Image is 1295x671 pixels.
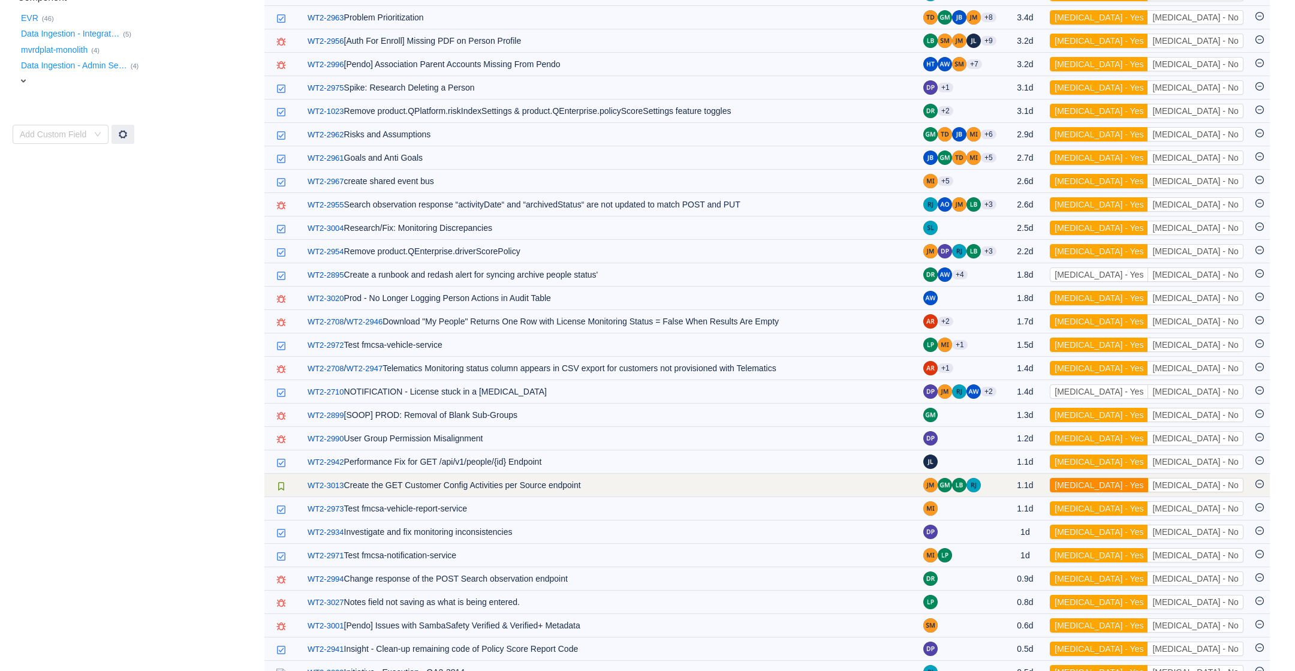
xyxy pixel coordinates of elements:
[1148,221,1243,235] button: [MEDICAL_DATA] - No
[1006,427,1044,450] td: 1.2d
[1006,380,1044,404] td: 1.4d
[923,127,938,142] img: GM
[346,363,383,375] a: WT2-2947
[1148,548,1243,562] button: [MEDICAL_DATA] - No
[981,153,996,163] aui-badge: +5
[1148,127,1243,142] button: [MEDICAL_DATA] - No
[302,29,917,53] td: [Auth For Enroll] Missing PDF on Person Profile
[1148,501,1243,516] button: [MEDICAL_DATA] - No
[1148,267,1243,282] button: [MEDICAL_DATA] - No
[302,100,917,123] td: Remove product.QPlatform.riskIndexSettings & product.QEnterprise.policyScoreSettings feature toggles
[302,53,917,76] td: [Pendo] Association Parent Accounts Missing From Pendo
[1050,408,1148,422] button: [MEDICAL_DATA] - Yes
[938,83,953,92] aui-badge: +1
[1006,520,1044,544] td: 1d
[938,478,952,492] img: GM
[308,129,344,141] a: WT2-2962
[276,61,286,70] img: 10603
[308,35,344,47] a: WT2-2956
[981,36,996,46] aui-badge: +9
[1148,618,1243,633] button: [MEDICAL_DATA] - No
[1255,35,1264,44] i: icon: minus-circle
[938,197,952,212] img: AO
[923,338,938,352] img: LP
[1148,478,1243,492] button: [MEDICAL_DATA] - No
[1255,526,1264,535] i: icon: minus-circle
[938,363,953,373] aui-badge: +1
[302,170,917,193] td: create shared event bus
[302,193,917,216] td: Search observation response “activityDate“ and “archivedStatus“ are not updated to match POST and...
[91,47,100,54] small: (4)
[966,151,981,165] img: MI
[1255,410,1264,418] i: icon: minus-circle
[923,642,938,656] img: DP
[1050,127,1148,142] button: [MEDICAL_DATA] - Yes
[938,338,952,352] img: MI
[1255,503,1264,511] i: icon: minus-circle
[923,10,938,25] img: TD
[1255,176,1264,184] i: icon: minus-circle
[1148,57,1243,71] button: [MEDICAL_DATA] - No
[302,614,917,637] td: [Pendo] Issues with SambaSafety Verified & Verified+ Metadata
[308,573,344,585] a: WT2-2994
[1255,199,1264,207] i: icon: minus-circle
[308,480,344,492] a: WT2-3013
[923,384,938,399] img: DP
[1148,291,1243,305] button: [MEDICAL_DATA] - No
[923,197,938,212] img: RJ
[1006,474,1044,497] td: 1.1d
[1006,53,1044,76] td: 3.2d
[1050,174,1148,188] button: [MEDICAL_DATA] - Yes
[19,76,28,86] span: expand
[938,176,953,186] aui-badge: +5
[1050,291,1148,305] button: [MEDICAL_DATA] - Yes
[346,316,383,328] a: WT2-2946
[1255,316,1264,324] i: icon: minus-circle
[1050,197,1148,212] button: [MEDICAL_DATA] - Yes
[1006,333,1044,357] td: 1.5d
[276,598,286,608] img: 10603
[938,127,952,142] img: TD
[1255,339,1264,348] i: icon: minus-circle
[1148,34,1243,48] button: [MEDICAL_DATA] - No
[1006,287,1044,310] td: 1.8d
[302,310,917,333] td: Download "My People" Returns One Row with License Monitoring Status = False When Results Are Empty
[1050,338,1148,352] button: [MEDICAL_DATA] - Yes
[923,174,938,188] img: MI
[938,10,952,25] img: GM
[276,201,286,210] img: 10603
[966,384,981,399] img: AW
[302,450,917,474] td: Performance Fix for GET /api/v1/people/{id} Endpoint
[923,314,938,329] img: AR
[1050,595,1148,609] button: [MEDICAL_DATA] - Yes
[1148,525,1243,539] button: [MEDICAL_DATA] - No
[308,550,344,562] a: WT2-2971
[923,478,938,492] img: JM
[1148,104,1243,118] button: [MEDICAL_DATA] - No
[923,548,938,562] img: MI
[308,269,344,281] a: WT2-2895
[938,106,953,116] aui-badge: +2
[308,503,344,515] a: WT2-2973
[276,528,286,538] img: 10618
[923,571,938,586] img: DR
[1006,544,1044,567] td: 1d
[19,25,123,44] button: Data Ingestion - Integrat…
[1148,455,1243,469] button: [MEDICAL_DATA] - No
[276,552,286,561] img: 10618
[1148,431,1243,446] button: [MEDICAL_DATA] - No
[1255,129,1264,137] i: icon: minus-circle
[308,59,344,71] a: WT2-2996
[1255,480,1264,488] i: icon: minus-circle
[308,433,344,445] a: WT2-2990
[1255,643,1264,652] i: icon: minus-circle
[1006,591,1044,614] td: 0.8d
[302,567,917,591] td: Change response of the POST Search observation endpoint
[952,127,966,142] img: JB
[1006,497,1044,520] td: 1.1d
[1006,310,1044,333] td: 1.7d
[1050,571,1148,586] button: [MEDICAL_DATA] - Yes
[1148,338,1243,352] button: [MEDICAL_DATA] - No
[123,31,131,38] small: (5)
[1148,361,1243,375] button: [MEDICAL_DATA] - No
